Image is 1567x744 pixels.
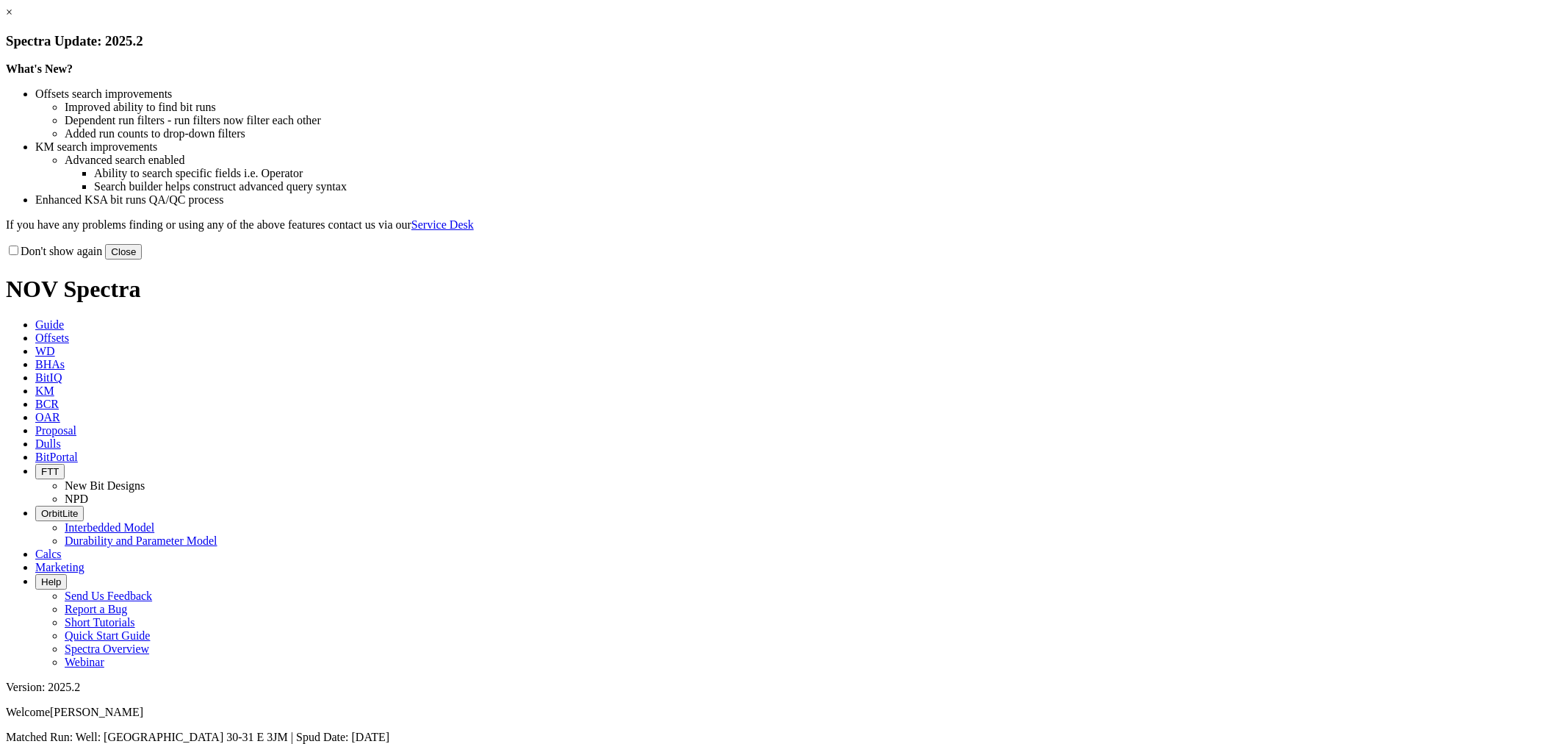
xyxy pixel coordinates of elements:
[35,561,84,573] span: Marketing
[6,218,1561,232] p: If you have any problems finding or using any of the above features contact us via our
[6,731,73,743] span: Matched Run:
[35,87,1561,101] li: Offsets search improvements
[94,167,1561,180] li: Ability to search specific fields i.e. Operator
[65,656,104,668] a: Webinar
[35,398,59,410] span: BCR
[65,534,217,547] a: Durability and Parameter Model
[65,101,1561,114] li: Improved ability to find bit runs
[76,731,389,743] span: Well: [GEOGRAPHIC_DATA] 30-31 E 3JM | Spud Date: [DATE]
[6,33,1561,49] h3: Spectra Update: 2025.2
[65,493,88,505] a: NPD
[6,62,73,75] strong: What's New?
[35,140,1561,154] li: KM search improvements
[6,276,1561,303] h1: NOV Spectra
[35,451,78,463] span: BitPortal
[6,6,12,18] a: ×
[6,245,102,257] label: Don't show again
[41,508,78,519] span: OrbitLite
[6,706,1561,719] p: Welcome
[35,371,62,384] span: BitIQ
[35,384,54,397] span: KM
[65,127,1561,140] li: Added run counts to drop-down filters
[105,244,142,260] button: Close
[50,706,143,718] span: [PERSON_NAME]
[35,548,62,560] span: Calcs
[65,154,1561,167] li: Advanced search enabled
[35,332,69,344] span: Offsets
[35,193,1561,207] li: Enhanced KSA bit runs QA/QC process
[65,643,149,655] a: Spectra Overview
[65,590,152,602] a: Send Us Feedback
[65,616,135,629] a: Short Tutorials
[41,576,61,587] span: Help
[35,358,65,371] span: BHAs
[65,629,150,642] a: Quick Start Guide
[35,437,61,450] span: Dulls
[35,424,76,437] span: Proposal
[9,246,18,255] input: Don't show again
[35,345,55,357] span: WD
[41,466,59,477] span: FTT
[6,681,1561,694] div: Version: 2025.2
[35,318,64,331] span: Guide
[65,114,1561,127] li: Dependent run filters - run filters now filter each other
[35,411,60,423] span: OAR
[94,180,1561,193] li: Search builder helps construct advanced query syntax
[65,479,145,492] a: New Bit Designs
[411,218,474,231] a: Service Desk
[65,521,154,534] a: Interbedded Model
[65,603,127,615] a: Report a Bug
